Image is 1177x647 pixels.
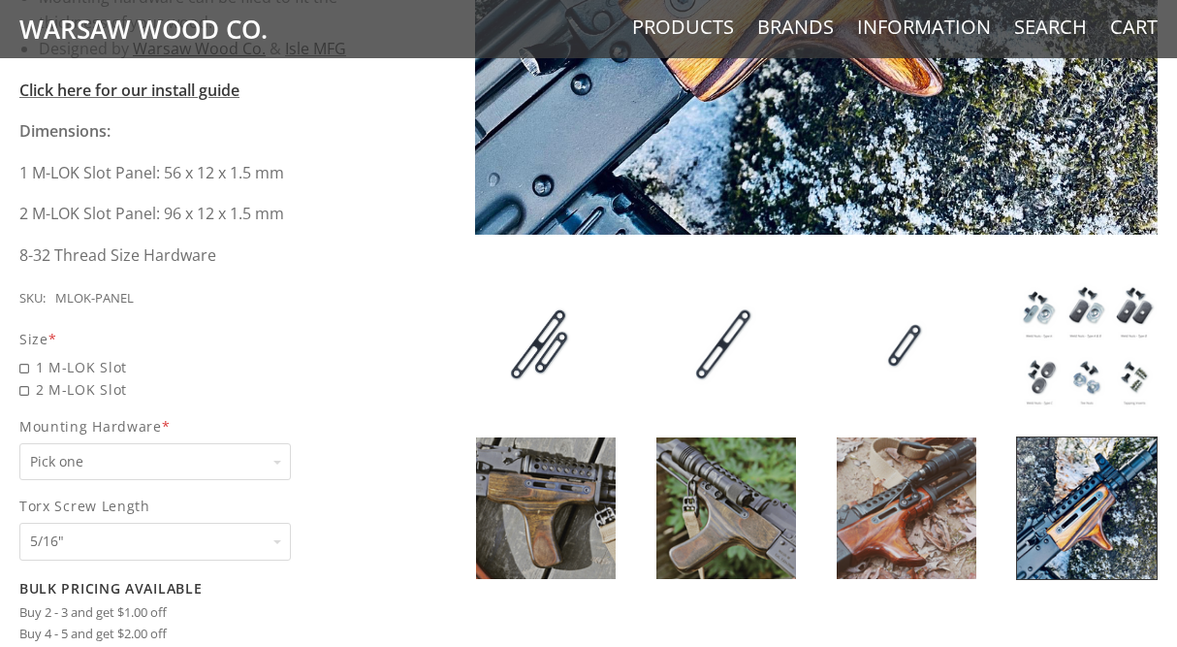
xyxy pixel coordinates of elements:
p: 1 M-LOK Slot Panel: 56 x 12 x 1.5 mm [19,160,375,186]
p: 8-32 Thread Size Hardware [19,243,375,269]
img: DIY M-LOK Panel Inserts [1017,437,1157,579]
span: 2 M-LOK Slot [19,378,375,401]
a: Warsaw Wood Co. [133,38,266,59]
a: Cart [1110,15,1158,40]
img: DIY M-LOK Panel Inserts [656,275,796,416]
img: DIY M-LOK Panel Inserts [656,437,796,579]
strong: Dimensions: [19,120,111,142]
img: DIY M-LOK Panel Inserts [476,275,616,416]
p: 2 M-LOK Slot Panel: 96 x 12 x 1.5 mm [19,201,375,227]
a: Products [632,15,734,40]
select: Torx Screw Length [19,523,291,561]
select: Mounting Hardware* [19,443,291,481]
li: Buy 2 - 3 and get $1.00 off [19,602,375,624]
a: Click here for our install guide [19,80,239,101]
span: Torx Screw Length [19,495,375,517]
img: DIY M-LOK Panel Inserts [837,275,976,416]
a: Search [1014,15,1087,40]
a: Information [857,15,991,40]
img: DIY M-LOK Panel Inserts [837,437,976,579]
span: Mounting Hardware [19,415,375,437]
img: DIY M-LOK Panel Inserts [1017,275,1157,416]
li: Buy 4 - 5 and get $2.00 off [19,624,375,645]
span: 1 M-LOK Slot [19,356,375,378]
div: SKU: [19,288,46,309]
a: Isle MFG [285,38,346,59]
a: Brands [757,15,834,40]
img: DIY M-LOK Panel Inserts [476,437,616,579]
div: Size [19,328,375,350]
div: MLOK-PANEL [55,288,134,309]
h2: Bulk Pricing Available [19,580,375,598]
